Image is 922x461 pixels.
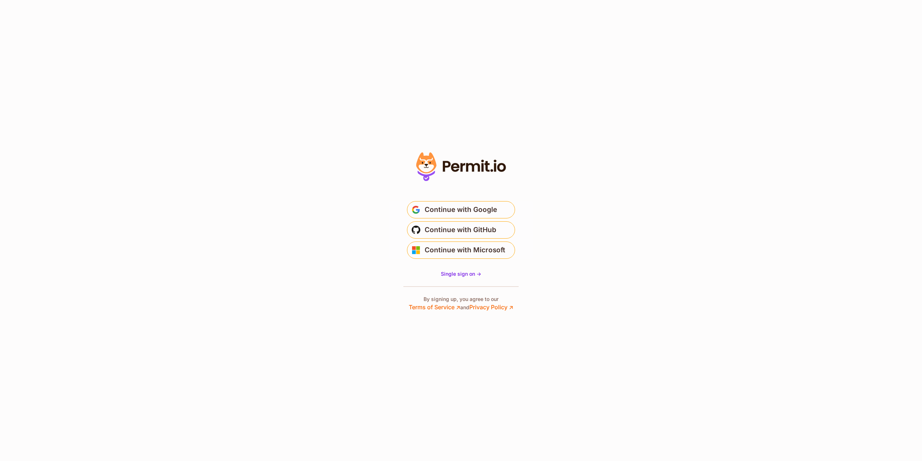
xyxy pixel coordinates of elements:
[469,303,513,311] a: Privacy Policy ↗
[407,241,515,259] button: Continue with Microsoft
[441,270,481,278] a: Single sign on ->
[425,224,496,236] span: Continue with GitHub
[409,303,460,311] a: Terms of Service ↗
[407,221,515,239] button: Continue with GitHub
[425,204,497,216] span: Continue with Google
[425,244,505,256] span: Continue with Microsoft
[409,296,513,311] p: By signing up, you agree to our and
[407,201,515,218] button: Continue with Google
